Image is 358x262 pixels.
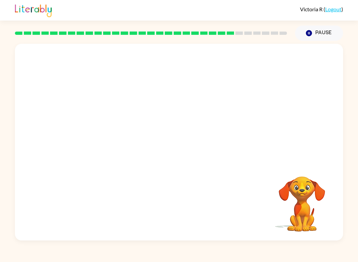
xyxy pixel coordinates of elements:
div: ( ) [300,6,343,12]
a: Logout [325,6,341,12]
video: Your browser must support playing .mp4 files to use Literably. Please try using another browser. [269,166,335,232]
img: Literably [15,3,52,17]
span: Victoria R [300,6,324,12]
button: Pause [295,26,343,41]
